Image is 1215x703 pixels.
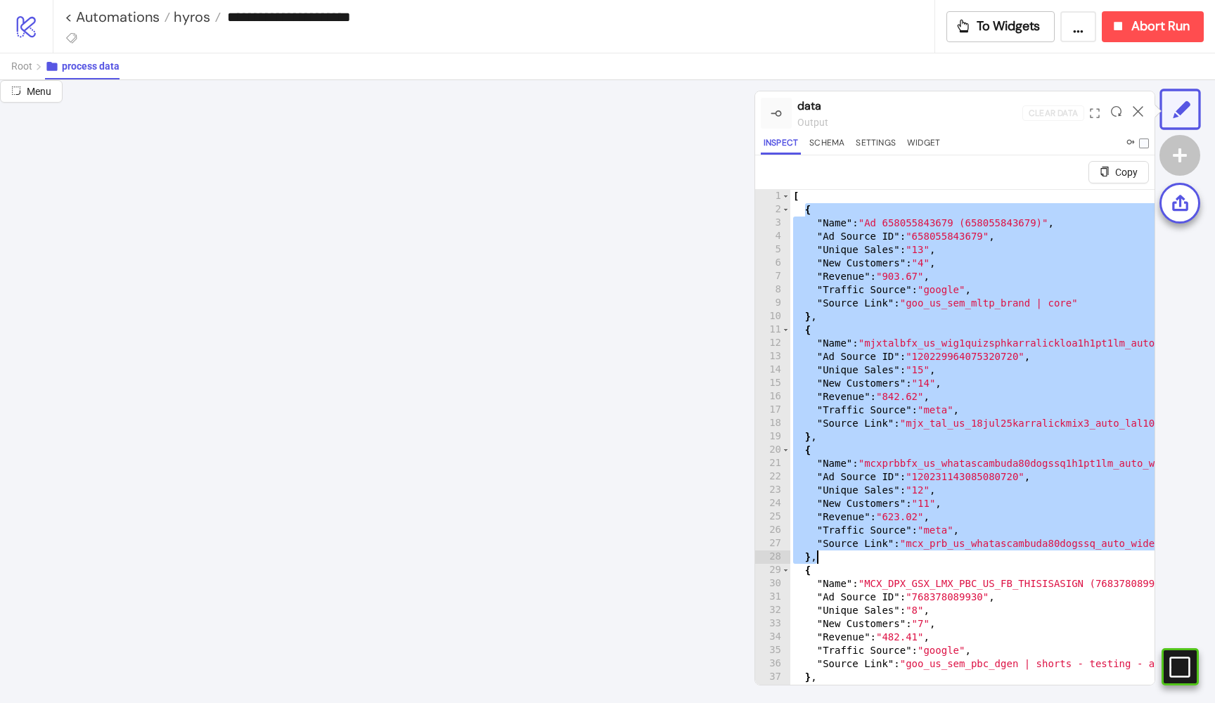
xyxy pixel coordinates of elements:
[755,591,790,604] div: 31
[946,11,1055,42] button: To Widgets
[755,457,790,470] div: 21
[170,8,210,26] span: hyros
[755,337,790,350] div: 12
[904,136,943,155] button: Widget
[170,10,221,24] a: hyros
[755,497,790,510] div: 24
[755,203,790,217] div: 2
[1102,11,1204,42] button: Abort Run
[1090,108,1100,118] span: expand
[755,377,790,390] div: 15
[1060,11,1096,42] button: ...
[755,617,790,631] div: 33
[755,230,790,243] div: 4
[755,417,790,430] div: 18
[27,86,51,97] span: Menu
[11,53,45,79] button: Root
[755,257,790,270] div: 6
[755,297,790,310] div: 9
[782,323,790,337] span: Toggle code folding, rows 11 through 19
[755,283,790,297] div: 8
[755,671,790,684] div: 37
[755,537,790,550] div: 27
[755,404,790,417] div: 17
[755,577,790,591] div: 30
[853,136,899,155] button: Settings
[782,190,790,203] span: Toggle code folding, rows 1 through 11108
[755,524,790,537] div: 26
[755,510,790,524] div: 25
[62,60,120,72] span: process data
[11,86,21,96] span: radius-bottomright
[977,18,1041,34] span: To Widgets
[782,444,790,457] span: Toggle code folding, rows 20 through 28
[1100,167,1110,176] span: copy
[11,60,32,72] span: Root
[755,350,790,363] div: 13
[755,604,790,617] div: 32
[797,97,1022,115] div: data
[755,390,790,404] div: 16
[755,444,790,457] div: 20
[755,363,790,377] div: 14
[782,564,790,577] span: Toggle code folding, rows 29 through 37
[1088,161,1149,183] button: Copy
[755,564,790,577] div: 29
[755,657,790,671] div: 36
[755,470,790,484] div: 22
[45,53,120,79] button: process data
[755,430,790,444] div: 19
[782,684,790,697] span: Toggle code folding, rows 38 through 46
[1131,18,1190,34] span: Abort Run
[806,136,847,155] button: Schema
[755,243,790,257] div: 5
[755,323,790,337] div: 11
[755,217,790,230] div: 3
[797,115,1022,130] div: output
[755,484,790,497] div: 23
[755,644,790,657] div: 35
[761,136,801,155] button: Inspect
[755,270,790,283] div: 7
[755,684,790,697] div: 38
[755,310,790,323] div: 10
[65,10,170,24] a: < Automations
[755,190,790,203] div: 1
[755,631,790,644] div: 34
[1115,167,1138,178] span: Copy
[782,203,790,217] span: Toggle code folding, rows 2 through 10
[755,550,790,564] div: 28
